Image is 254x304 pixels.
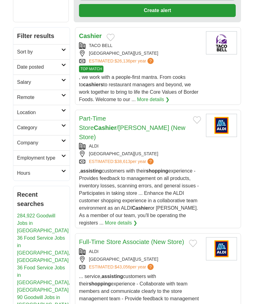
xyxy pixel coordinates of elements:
[115,159,130,164] span: $38,613
[17,139,61,147] h2: Company
[13,120,70,135] a: Category
[79,4,236,17] button: Create alert
[17,94,61,101] h2: Remote
[89,58,155,64] a: ESTIMATED:$26,136per year?
[147,264,154,270] span: ?
[17,213,69,233] a: 284,922 Goodwill Jobs in [GEOGRAPHIC_DATA]
[147,158,154,165] span: ?
[137,96,169,103] a: More details ❯
[89,249,99,254] a: ALDI
[115,264,130,269] span: $43,056
[17,109,61,116] h2: Location
[89,158,155,165] a: ESTIMATED:$38,613per year?
[206,237,237,260] img: ALDI logo
[79,115,185,140] a: Part-Time StoreCashier/[PERSON_NAME] (New Store)
[17,169,61,177] h2: Hours
[17,124,61,131] h2: Category
[17,48,61,56] h2: Sort by
[13,165,70,181] a: Hours
[89,43,112,48] a: TACO BELL
[17,235,70,263] a: 36 Food Service Jobs in [GEOGRAPHIC_DATA], [GEOGRAPHIC_DATA]
[79,168,199,225] span: , customers with their experience - Provides feedback to management on all products, inventory lo...
[17,265,70,293] a: 36 Food Service Jobs in [GEOGRAPHIC_DATA], [GEOGRAPHIC_DATA]
[13,59,70,75] a: Date posted
[13,135,70,150] a: Company
[146,168,168,173] strong: shopping
[79,238,184,245] a: Full-Time Store Associate (New Store)
[189,240,197,247] button: Add to favorite jobs
[206,31,237,54] img: Taco Bell logo
[79,66,103,72] span: TOP MATCH
[79,151,201,157] div: [GEOGRAPHIC_DATA][US_STATE]
[94,124,116,131] strong: Cashier
[147,58,154,64] span: ?
[89,264,155,270] a: ESTIMATED:$43,056per year?
[13,150,70,165] a: Employment type
[13,105,70,120] a: Location
[105,219,138,227] a: More details ❯
[115,58,130,63] span: $26,136
[89,281,111,286] strong: shopping
[79,32,102,39] a: Cashier
[79,50,201,57] div: [GEOGRAPHIC_DATA][US_STATE]
[17,63,61,71] h2: Date posted
[83,82,103,87] strong: cashiers
[79,256,201,263] div: [GEOGRAPHIC_DATA][US_STATE]
[80,168,102,173] strong: assisting
[89,143,99,148] a: ALDI
[206,114,237,137] img: ALDI logo
[13,44,70,59] a: Sort by
[13,90,70,105] a: Remote
[13,28,70,44] h2: Filter results
[17,79,61,86] h2: Salary
[193,116,201,124] button: Add to favorite jobs
[13,75,70,90] a: Salary
[107,34,115,41] button: Add to favorite jobs
[17,190,66,208] h2: Recent searches
[102,274,123,279] strong: assisting
[17,154,61,162] h2: Employment type
[132,205,150,211] strong: Cashier
[79,75,199,102] span: , we work with a people-first mantra. From cooks to to restaurant managers and beyond, we work to...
